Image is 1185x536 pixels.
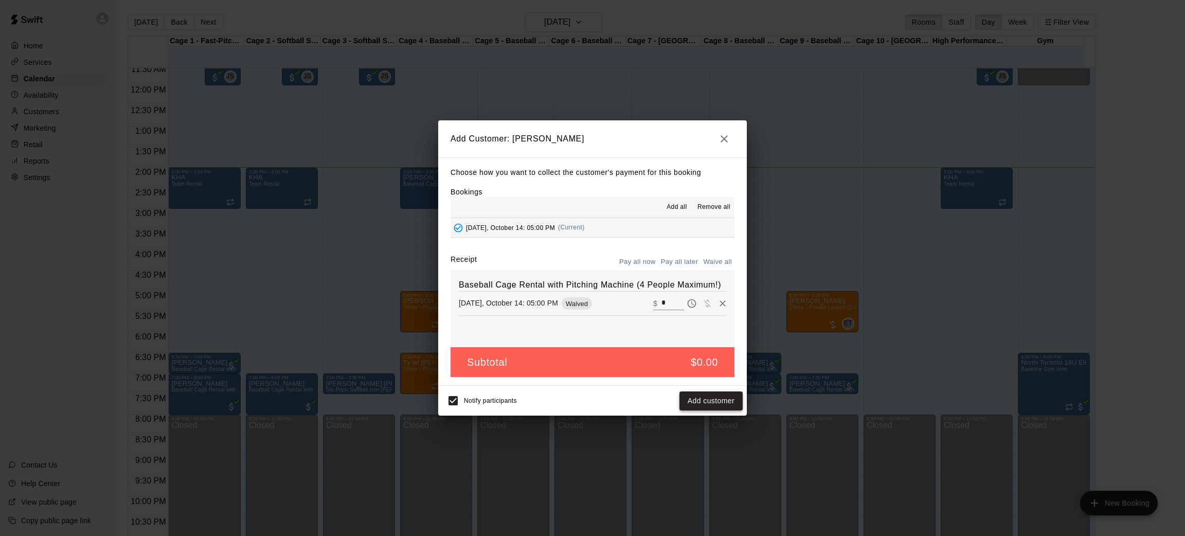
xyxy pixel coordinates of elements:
span: (Current) [558,224,585,231]
button: Added - Collect Payment [451,220,466,236]
span: [DATE], October 14: 05:00 PM [466,224,555,231]
h2: Add Customer: [PERSON_NAME] [438,120,747,157]
button: Pay all now [617,254,658,270]
button: Add all [660,199,693,216]
span: Pay later [684,298,699,307]
p: Choose how you want to collect the customer's payment for this booking [451,166,734,179]
button: Remove [715,296,730,311]
button: Pay all later [658,254,701,270]
button: Remove all [693,199,734,216]
span: Notify participants [464,398,517,405]
button: Add customer [679,391,743,410]
span: Waive payment [699,298,715,307]
h5: Subtotal [467,355,507,369]
span: Remove all [697,202,730,212]
button: Waive all [701,254,734,270]
button: Added - Collect Payment[DATE], October 14: 05:00 PM(Current) [451,218,734,237]
span: Waived [562,300,592,308]
p: [DATE], October 14: 05:00 PM [459,298,558,308]
p: $ [653,298,657,309]
h5: $0.00 [691,355,718,369]
label: Receipt [451,254,477,270]
label: Bookings [451,188,482,196]
h6: Baseball Cage Rental with Pitching Machine (4 People Maximum!) [459,278,726,292]
span: Add all [667,202,687,212]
